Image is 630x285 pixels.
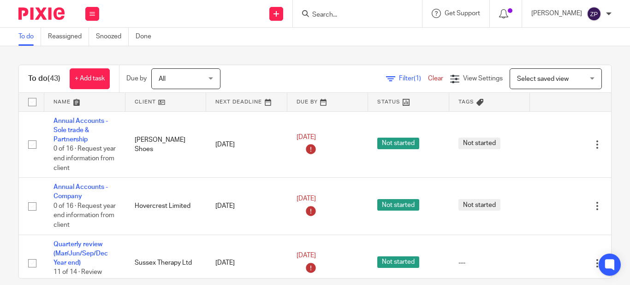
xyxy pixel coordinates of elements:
[96,28,129,46] a: Snoozed
[414,75,421,82] span: (1)
[445,10,480,17] span: Get Support
[70,68,110,89] a: + Add task
[587,6,601,21] img: svg%3E
[159,76,166,82] span: All
[18,7,65,20] img: Pixie
[28,74,60,84] h1: To do
[458,138,500,149] span: Not started
[297,134,316,140] span: [DATE]
[53,241,108,267] a: Quarterly review (Mar/Jun/Sep/Dec Year end)
[458,258,521,267] div: ---
[126,74,147,83] p: Due by
[48,75,60,82] span: (43)
[206,111,287,178] td: [DATE]
[311,11,394,19] input: Search
[53,184,108,200] a: Annual Accounts - Company
[377,138,419,149] span: Not started
[297,195,316,202] span: [DATE]
[136,28,158,46] a: Done
[48,28,89,46] a: Reassigned
[458,99,474,104] span: Tags
[428,75,443,82] a: Clear
[517,76,569,82] span: Select saved view
[463,75,503,82] span: View Settings
[531,9,582,18] p: [PERSON_NAME]
[377,199,419,211] span: Not started
[399,75,428,82] span: Filter
[297,253,316,259] span: [DATE]
[377,256,419,268] span: Not started
[53,203,116,228] span: 0 of 16 · Request year end information from client
[206,178,287,235] td: [DATE]
[458,199,500,211] span: Not started
[125,178,207,235] td: Hovercrest Limited
[18,28,41,46] a: To do
[53,146,116,171] span: 0 of 16 · Request year end information from client
[53,118,108,143] a: Annual Accounts - Sole trade & Partnership
[125,111,207,178] td: [PERSON_NAME] Shoes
